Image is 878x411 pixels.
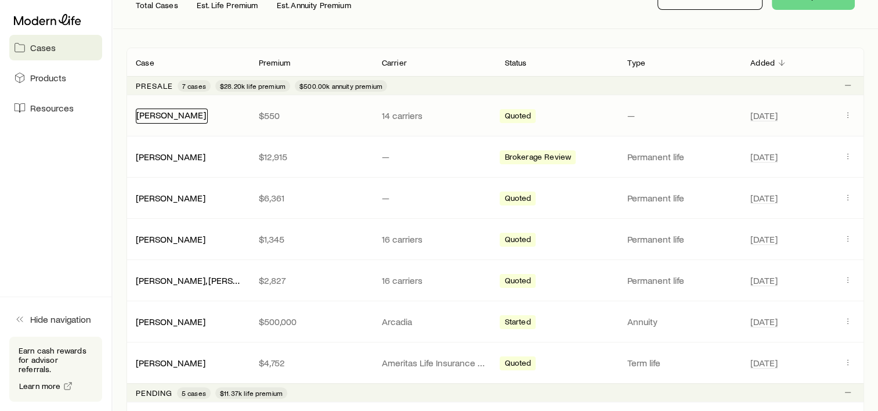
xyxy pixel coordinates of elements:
a: [PERSON_NAME] [136,151,205,162]
span: [DATE] [750,275,778,286]
p: Presale [136,81,173,91]
p: Annuity [627,316,732,327]
span: Started [504,317,530,329]
span: [DATE] [750,192,778,204]
p: Premium [259,58,290,67]
span: Cases [30,42,56,53]
div: [PERSON_NAME] [136,151,205,163]
p: — [382,151,486,163]
span: Learn more [19,382,61,390]
p: $550 [259,110,363,121]
a: [PERSON_NAME] [136,357,205,368]
p: Total Cases [136,1,178,10]
span: [DATE] [750,357,778,369]
span: Hide navigation [30,313,91,325]
p: — [382,192,486,204]
div: [PERSON_NAME] [136,357,205,369]
p: Permanent life [627,233,732,245]
p: 14 carriers [382,110,486,121]
p: Earn cash rewards for advisor referrals. [19,346,93,374]
span: Resources [30,102,74,114]
p: $12,915 [259,151,363,163]
p: Permanent life [627,151,732,163]
a: [PERSON_NAME] [136,192,205,203]
a: Products [9,65,102,91]
span: Products [30,72,66,84]
div: [PERSON_NAME] [136,192,205,204]
span: $11.37k life premium [220,388,283,398]
span: [DATE] [750,316,778,327]
span: [DATE] [750,151,778,163]
span: $28.20k life premium [220,81,286,91]
p: Est. Annuity Premium [277,1,351,10]
p: $2,827 [259,275,363,286]
button: Hide navigation [9,307,102,332]
span: $500.00k annuity premium [299,81,382,91]
span: Quoted [504,193,531,205]
a: [PERSON_NAME] [136,233,205,244]
a: Resources [9,95,102,121]
p: $4,752 [259,357,363,369]
div: Earn cash rewards for advisor referrals.Learn more [9,337,102,402]
span: Brokerage Review [504,152,571,164]
span: Quoted [504,276,531,288]
p: Permanent life [627,192,732,204]
p: Carrier [382,58,407,67]
p: $1,345 [259,233,363,245]
p: 16 carriers [382,275,486,286]
a: [PERSON_NAME], [PERSON_NAME] [136,275,278,286]
p: 16 carriers [382,233,486,245]
p: Type [627,58,645,67]
p: Status [504,58,526,67]
div: [PERSON_NAME] [136,233,205,246]
span: [DATE] [750,233,778,245]
p: — [627,110,732,121]
p: $6,361 [259,192,363,204]
a: [PERSON_NAME] [136,109,206,120]
span: Quoted [504,235,531,247]
span: 7 cases [182,81,206,91]
a: [PERSON_NAME] [136,316,205,327]
span: [DATE] [750,110,778,121]
div: [PERSON_NAME] [136,316,205,328]
a: Cases [9,35,102,60]
p: $500,000 [259,316,363,327]
p: Arcadia [382,316,486,327]
span: Quoted [504,358,531,370]
p: Pending [136,388,172,398]
p: Case [136,58,154,67]
p: Term life [627,357,732,369]
span: Quoted [504,111,531,123]
p: Added [750,58,775,67]
span: 5 cases [182,388,206,398]
p: Est. Life Premium [197,1,258,10]
p: Ameritas Life Insurance Corp. (Ameritas) [382,357,486,369]
p: Permanent life [627,275,732,286]
div: [PERSON_NAME] [136,109,208,124]
div: [PERSON_NAME], [PERSON_NAME] [136,275,240,287]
